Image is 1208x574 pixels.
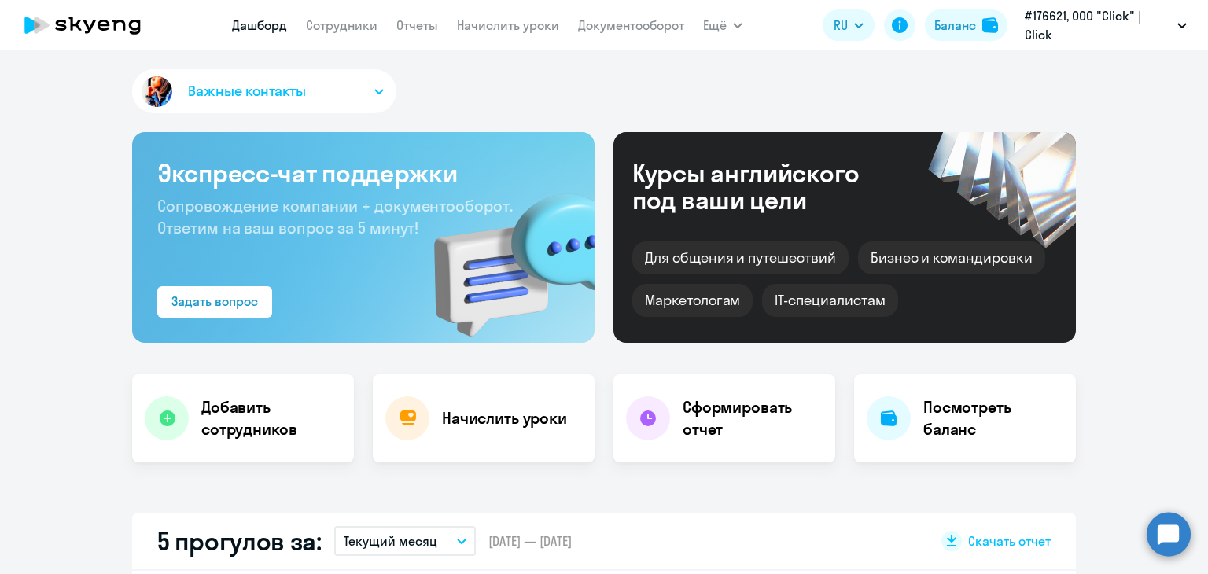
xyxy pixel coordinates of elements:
h3: Экспресс-чат поддержки [157,157,569,189]
a: Отчеты [396,17,438,33]
p: Текущий месяц [344,532,437,550]
img: avatar [138,73,175,110]
h4: Начислить уроки [442,407,567,429]
a: Начислить уроки [457,17,559,33]
div: Маркетологам [632,284,753,317]
button: RU [823,9,875,41]
span: Важные контакты [188,81,306,101]
button: Балансbalance [925,9,1007,41]
span: Сопровождение компании + документооборот. Ответим на ваш вопрос за 5 минут! [157,196,513,237]
h4: Посмотреть баланс [923,396,1063,440]
img: bg-img [411,166,595,343]
a: Дашборд [232,17,287,33]
a: Сотрудники [306,17,377,33]
a: Документооборот [578,17,684,33]
h2: 5 прогулов за: [157,525,322,557]
button: Текущий месяц [334,526,476,556]
div: Баланс [934,16,976,35]
h4: Сформировать отчет [683,396,823,440]
span: RU [834,16,848,35]
button: #176621, ООО "Click" | Click [1017,6,1195,44]
span: Ещё [703,16,727,35]
p: #176621, ООО "Click" | Click [1025,6,1171,44]
span: Скачать отчет [968,532,1051,550]
div: Бизнес и командировки [858,241,1045,274]
img: balance [982,17,998,33]
span: [DATE] — [DATE] [488,532,572,550]
div: IT-специалистам [762,284,897,317]
button: Важные контакты [132,69,396,113]
div: Курсы английского под ваши цели [632,160,901,213]
h4: Добавить сотрудников [201,396,341,440]
div: Задать вопрос [171,292,258,311]
div: Для общения и путешествий [632,241,849,274]
button: Задать вопрос [157,286,272,318]
button: Ещё [703,9,742,41]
